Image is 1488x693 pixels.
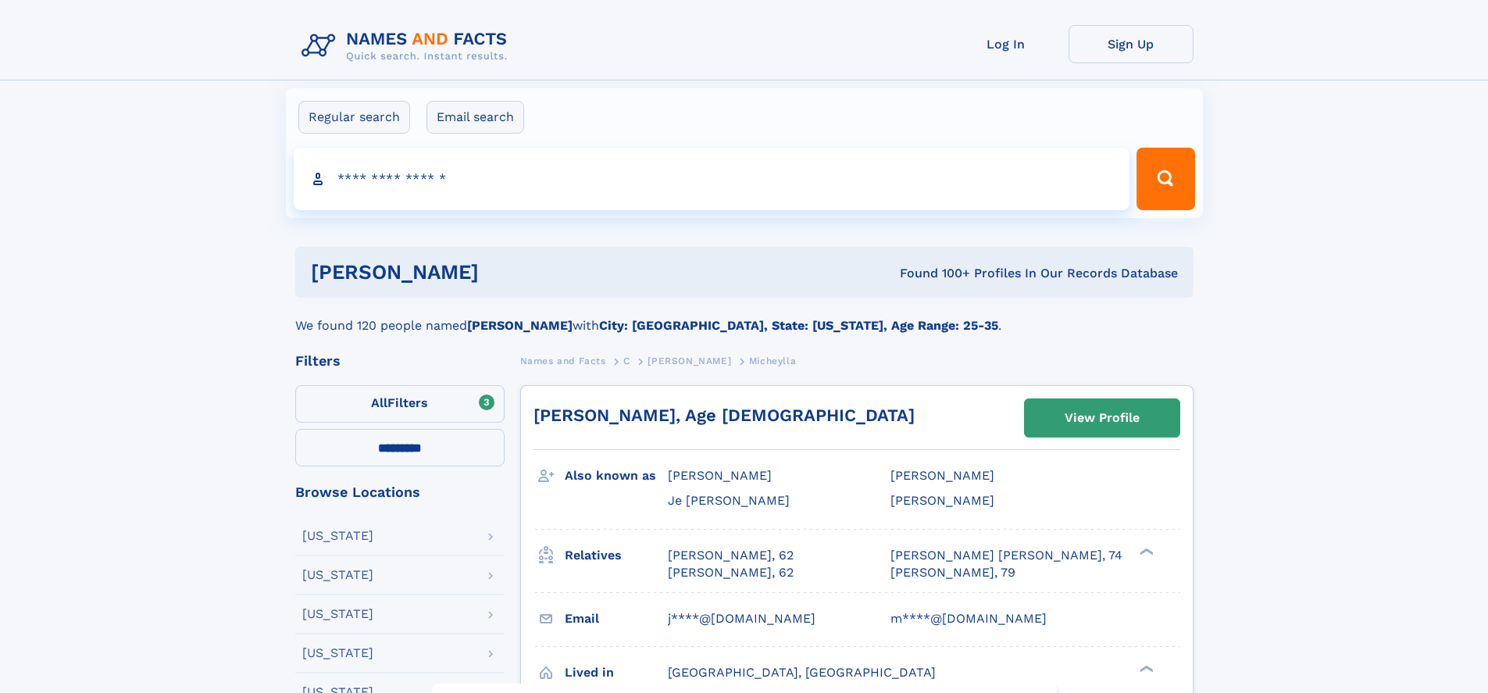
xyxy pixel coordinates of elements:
[371,395,387,410] span: All
[1136,663,1154,673] div: ❯
[1065,400,1140,436] div: View Profile
[623,355,630,366] span: C
[295,485,505,499] div: Browse Locations
[890,564,1015,581] a: [PERSON_NAME], 79
[1137,148,1194,210] button: Search Button
[302,647,373,659] div: [US_STATE]
[565,605,668,632] h3: Email
[689,265,1178,282] div: Found 100+ Profiles In Our Records Database
[749,355,796,366] span: Micheylla
[599,318,998,333] b: City: [GEOGRAPHIC_DATA], State: [US_STATE], Age Range: 25-35
[623,351,630,370] a: C
[302,608,373,620] div: [US_STATE]
[294,148,1130,210] input: search input
[668,547,794,564] a: [PERSON_NAME], 62
[533,405,915,425] a: [PERSON_NAME], Age [DEMOGRAPHIC_DATA]
[1136,546,1154,556] div: ❯
[668,665,936,680] span: [GEOGRAPHIC_DATA], [GEOGRAPHIC_DATA]
[295,298,1194,335] div: We found 120 people named with .
[1025,399,1179,437] a: View Profile
[668,564,794,581] a: [PERSON_NAME], 62
[668,493,790,508] span: Je [PERSON_NAME]
[295,354,505,368] div: Filters
[890,468,994,483] span: [PERSON_NAME]
[311,263,690,282] h1: [PERSON_NAME]
[944,25,1069,63] a: Log In
[1069,25,1194,63] a: Sign Up
[298,101,410,134] label: Regular search
[295,385,505,423] label: Filters
[668,468,772,483] span: [PERSON_NAME]
[302,530,373,542] div: [US_STATE]
[648,355,731,366] span: [PERSON_NAME]
[565,659,668,686] h3: Lived in
[520,351,606,370] a: Names and Facts
[295,25,520,67] img: Logo Names and Facts
[565,542,668,569] h3: Relatives
[890,547,1122,564] a: [PERSON_NAME] [PERSON_NAME], 74
[467,318,573,333] b: [PERSON_NAME]
[302,569,373,581] div: [US_STATE]
[890,493,994,508] span: [PERSON_NAME]
[426,101,524,134] label: Email search
[565,463,668,489] h3: Also known as
[648,351,731,370] a: [PERSON_NAME]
